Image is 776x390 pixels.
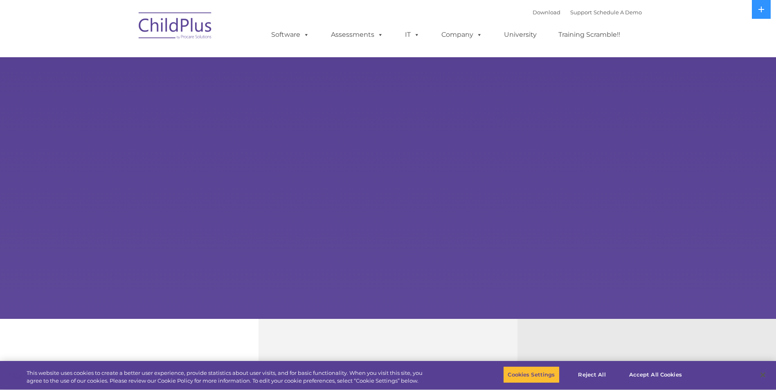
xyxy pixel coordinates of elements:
[533,9,642,16] font: |
[397,27,428,43] a: IT
[567,366,618,383] button: Reject All
[323,27,391,43] a: Assessments
[570,9,592,16] a: Support
[503,366,559,383] button: Cookies Settings
[533,9,560,16] a: Download
[263,27,317,43] a: Software
[135,7,216,47] img: ChildPlus by Procare Solutions
[433,27,490,43] a: Company
[550,27,628,43] a: Training Scramble!!
[496,27,545,43] a: University
[754,366,772,384] button: Close
[27,369,427,385] div: This website uses cookies to create a better user experience, provide statistics about user visit...
[625,366,686,383] button: Accept All Cookies
[594,9,642,16] a: Schedule A Demo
